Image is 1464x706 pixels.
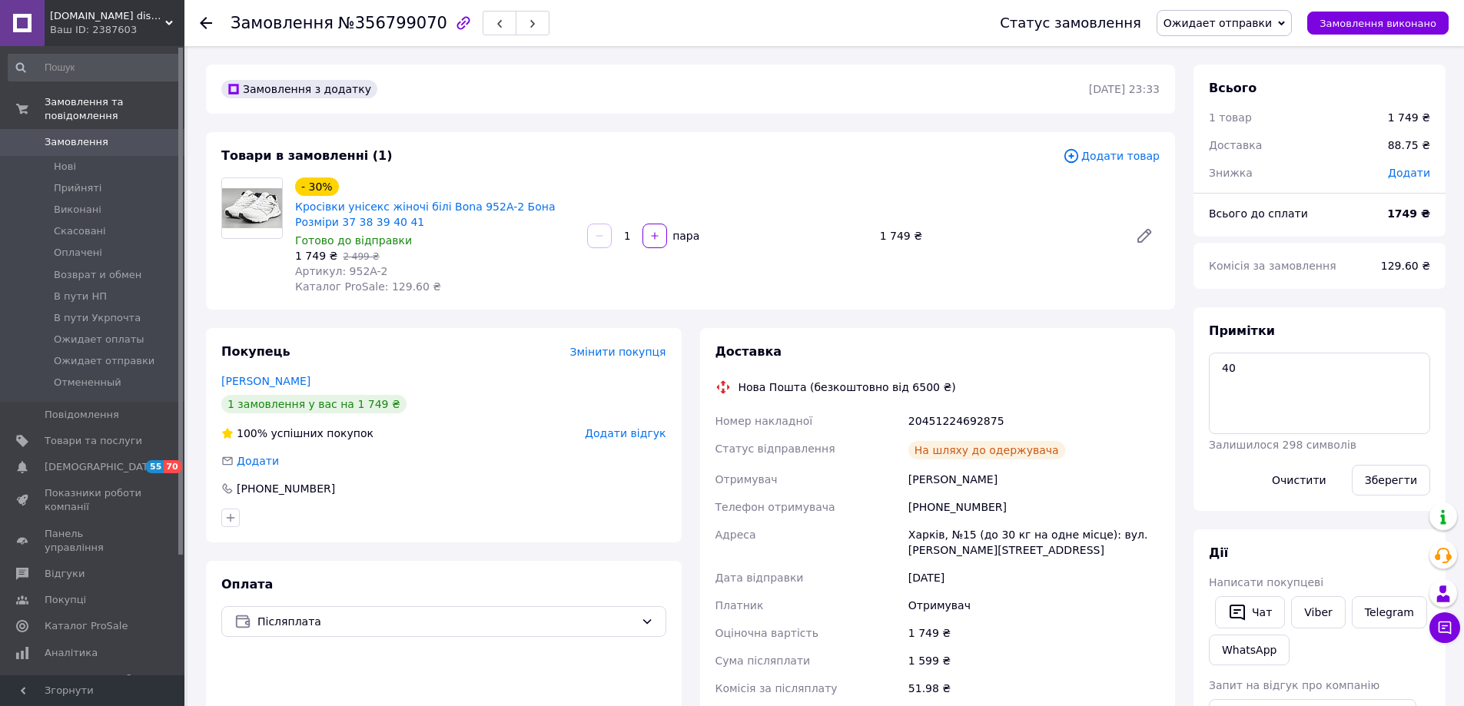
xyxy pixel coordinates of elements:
span: Статус відправлення [715,442,835,455]
div: пара [669,228,701,244]
span: Отмененный [54,376,121,389]
button: Очистити [1259,465,1340,496]
img: Кросівки унісекс жіночі білі Bona 952A-2 Бона Розміри 37 38 39 40 41 [222,188,282,227]
span: Виконані [54,203,101,217]
div: Ваш ID: 2387603 [50,23,184,37]
span: Дії [1209,545,1228,560]
a: Редагувати [1129,220,1160,251]
div: Отримувач [905,592,1163,619]
span: Панель управління [45,527,142,555]
span: Доставка [715,344,782,359]
span: Післяплата [257,613,635,630]
span: Додати [1388,167,1430,179]
div: Замовлення з додатку [221,80,377,98]
span: Комісія за післяплату [715,682,838,694]
span: Відгуки [45,567,85,581]
div: Нова Пошта (безкоштовно від 6500 ₴) [735,380,960,395]
span: В пути Укрпочта [54,311,141,325]
span: Замовлення та повідомлення [45,95,184,123]
span: Каталог ProSale: 129.60 ₴ [295,280,441,293]
span: Ожидает отправки [1164,17,1272,29]
span: Додати [237,455,279,467]
div: [PHONE_NUMBER] [235,481,337,496]
div: 1 749 ₴ [1388,110,1430,125]
span: Повідомлення [45,408,119,422]
span: Прийняті [54,181,101,195]
span: Телефон отримувача [715,501,835,513]
span: №356799070 [338,14,447,32]
div: [PERSON_NAME] [905,466,1163,493]
div: 1 599 ₴ [905,647,1163,675]
span: Товари та послуги [45,434,142,448]
span: В пути НП [54,290,107,303]
textarea: 40 [1209,353,1430,434]
span: Замовлення [45,135,108,149]
span: Написати покупцеві [1209,576,1323,588]
div: Статус замовлення [1000,15,1141,31]
div: 1 749 ₴ [905,619,1163,647]
span: Всього до сплати [1209,207,1308,220]
span: Артикул: 952A-2 [295,265,388,277]
span: Покупець [221,344,290,359]
span: 55 [146,460,164,473]
button: Чат [1215,596,1285,628]
div: 51.98 ₴ [905,675,1163,702]
span: Покупці [45,593,86,607]
span: Нові [54,160,76,174]
span: Інструменти веб-майстра та SEO [45,672,142,700]
div: 88.75 ₴ [1379,128,1439,162]
a: [PERSON_NAME] [221,375,310,387]
span: 70 [164,460,181,473]
div: [DATE] [905,564,1163,592]
span: [DEMOGRAPHIC_DATA] [45,460,158,474]
span: 1 товар [1209,111,1252,124]
span: Дата відправки [715,572,804,584]
span: Доставка [1209,139,1262,151]
div: 1 749 ₴ [874,225,1123,247]
span: Примітки [1209,323,1275,338]
button: Зберегти [1352,465,1430,496]
span: Товари в замовленні (1) [221,148,393,163]
span: Запит на відгук про компанію [1209,679,1379,691]
div: Повернутися назад [200,15,212,31]
span: 2 499 ₴ [343,251,379,262]
span: Оціночна вартість [715,627,818,639]
span: Додати товар [1063,147,1160,164]
div: Харків, №15 (до 30 кг на одне місце): вул. [PERSON_NAME][STREET_ADDRESS] [905,521,1163,564]
span: Оплачені [54,246,102,260]
span: Ожидает отправки [54,354,154,368]
span: Аналітика [45,646,98,660]
span: SONICR.com.ua discounter "ТВІЙ ДЕНЬ" [50,9,165,23]
div: успішних покупок [221,426,373,441]
div: 20451224692875 [905,407,1163,435]
span: Каталог ProSale [45,619,128,633]
b: 1749 ₴ [1387,207,1430,220]
span: Готово до відправки [295,234,412,247]
span: Змінити покупця [570,346,666,358]
span: 100% [237,427,267,439]
span: Адреса [715,529,756,541]
div: На шляху до одержувача [908,441,1065,459]
span: Сума післяплати [715,655,811,667]
span: Платник [715,599,764,612]
span: 1 749 ₴ [295,250,337,262]
span: Комісія за замовлення [1209,260,1336,272]
span: Додати відгук [585,427,666,439]
span: Залишилося 298 символів [1209,439,1356,451]
span: Знижка [1209,167,1253,179]
div: [PHONE_NUMBER] [905,493,1163,521]
button: Чат з покупцем [1429,612,1460,643]
span: Отримувач [715,473,778,486]
span: Скасовані [54,224,106,238]
div: 1 замовлення у вас на 1 749 ₴ [221,395,407,413]
span: Замовлення [231,14,334,32]
span: Ожидает оплаты [54,333,144,346]
a: Viber [1291,596,1345,628]
a: WhatsApp [1209,635,1290,665]
span: Номер накладної [715,415,813,427]
span: Всього [1209,81,1257,95]
div: - 30% [295,177,339,196]
span: Замовлення виконано [1320,18,1436,29]
button: Замовлення виконано [1307,12,1449,35]
span: Показники роботи компанії [45,486,142,514]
